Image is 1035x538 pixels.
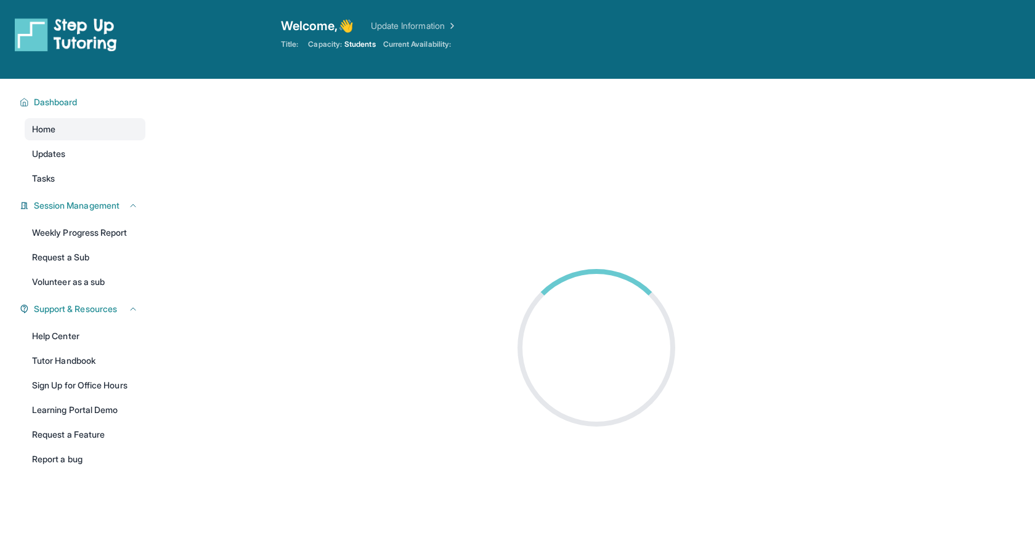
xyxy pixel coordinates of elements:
[25,325,145,347] a: Help Center
[32,172,55,185] span: Tasks
[25,118,145,140] a: Home
[383,39,451,49] span: Current Availability:
[281,39,298,49] span: Title:
[371,20,457,32] a: Update Information
[281,17,354,34] span: Welcome, 👋
[34,303,117,315] span: Support & Resources
[25,374,145,396] a: Sign Up for Office Hours
[344,39,376,49] span: Students
[32,148,66,160] span: Updates
[25,350,145,372] a: Tutor Handbook
[25,424,145,446] a: Request a Feature
[29,303,138,315] button: Support & Resources
[32,123,55,135] span: Home
[25,271,145,293] a: Volunteer as a sub
[308,39,342,49] span: Capacity:
[25,143,145,165] a: Updates
[34,96,78,108] span: Dashboard
[29,96,138,108] button: Dashboard
[25,246,145,268] a: Request a Sub
[34,199,120,212] span: Session Management
[25,167,145,190] a: Tasks
[25,448,145,470] a: Report a bug
[445,20,457,32] img: Chevron Right
[25,399,145,421] a: Learning Portal Demo
[25,222,145,244] a: Weekly Progress Report
[15,17,117,52] img: logo
[29,199,138,212] button: Session Management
